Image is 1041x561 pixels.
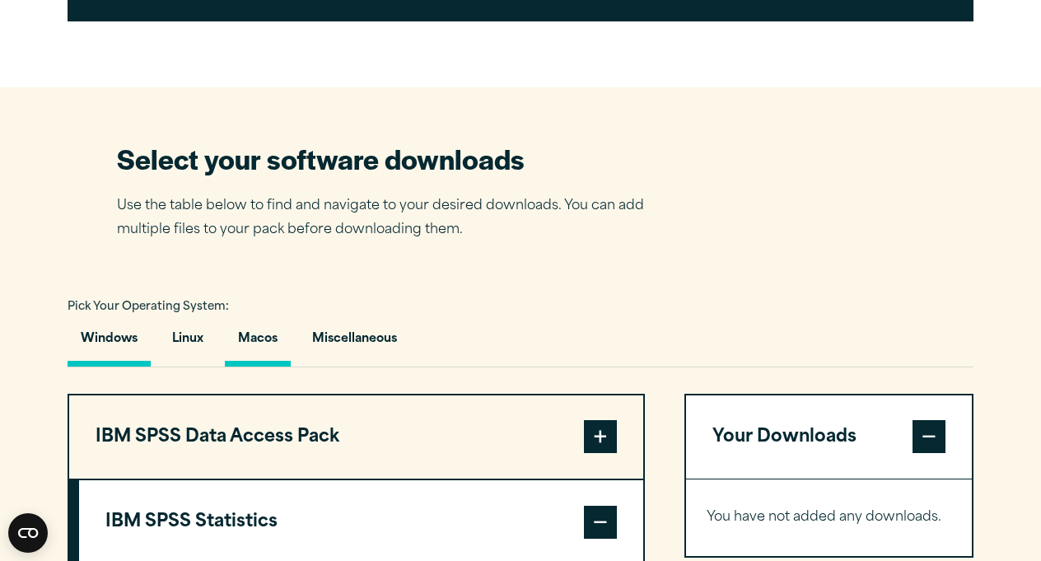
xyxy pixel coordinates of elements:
div: Your Downloads [686,479,972,556]
button: Linux [159,320,217,367]
p: You have not added any downloads. [707,506,951,530]
button: Your Downloads [686,395,972,479]
button: Open CMP widget [8,513,48,553]
button: Miscellaneous [299,320,410,367]
button: IBM SPSS Data Access Pack [69,395,643,479]
button: Macos [225,320,291,367]
span: Pick Your Operating System: [68,302,229,312]
button: Windows [68,320,151,367]
p: Use the table below to find and navigate to your desired downloads. You can add multiple files to... [117,194,669,242]
h2: Select your software downloads [117,140,669,177]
